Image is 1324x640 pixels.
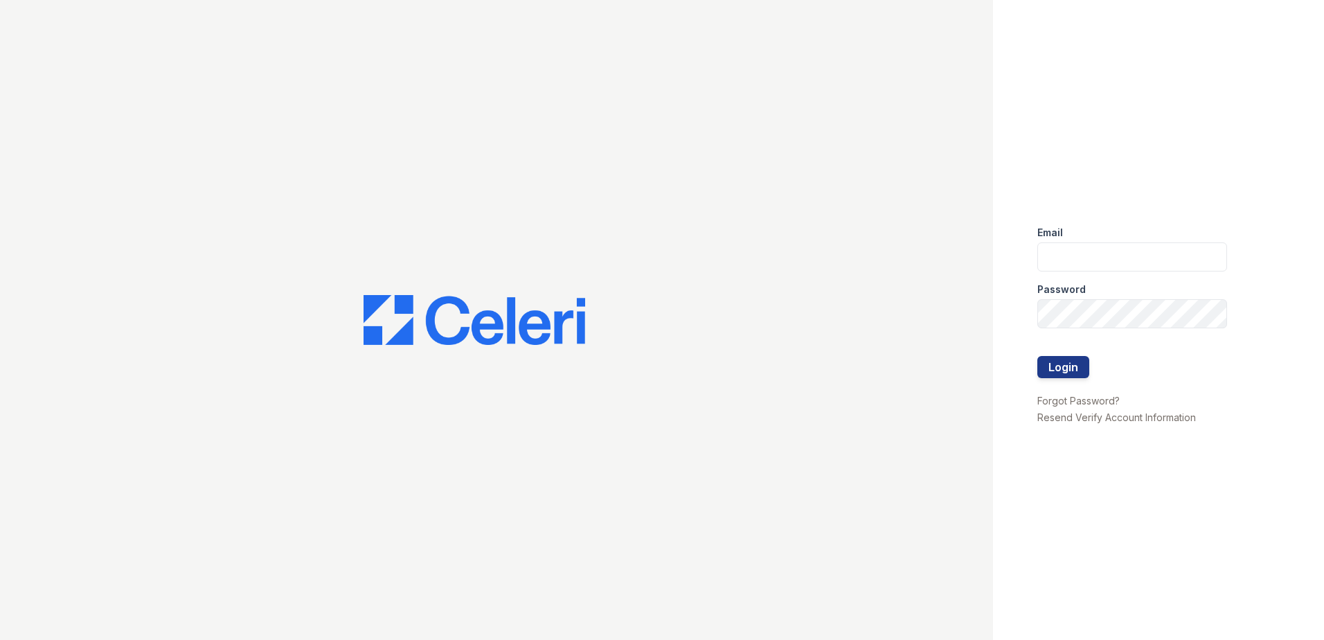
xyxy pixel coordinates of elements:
[364,295,585,345] img: CE_Logo_Blue-a8612792a0a2168367f1c8372b55b34899dd931a85d93a1a3d3e32e68fde9ad4.png
[1037,395,1120,407] a: Forgot Password?
[1037,356,1089,378] button: Login
[1037,226,1063,240] label: Email
[1037,283,1086,296] label: Password
[1037,411,1196,423] a: Resend Verify Account Information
